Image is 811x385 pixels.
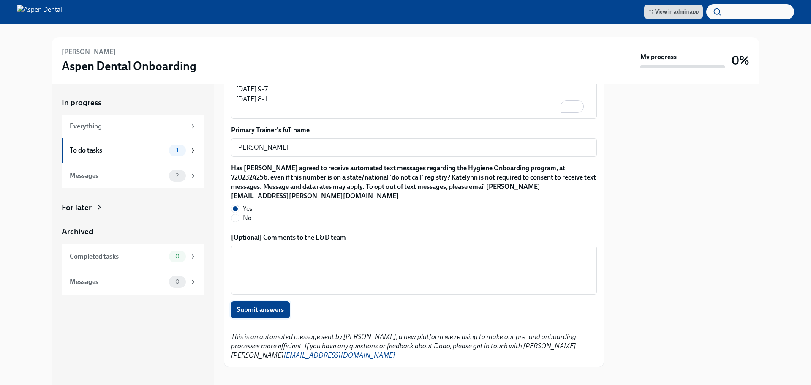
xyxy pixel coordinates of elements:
[640,52,677,62] strong: My progress
[62,163,204,188] a: Messages2
[171,147,184,153] span: 1
[62,244,204,269] a: Completed tasks0
[732,53,749,68] h3: 0%
[648,8,699,16] span: View in admin app
[62,202,92,213] div: For later
[284,351,395,359] a: [EMAIL_ADDRESS][DOMAIN_NAME]
[70,122,186,131] div: Everything
[70,171,166,180] div: Messages
[231,164,597,201] label: Has [PERSON_NAME] agreed to receive automated text messages regarding the Hygiene Onboarding prog...
[62,226,204,237] a: Archived
[170,253,185,259] span: 0
[171,172,184,179] span: 2
[243,204,253,213] span: Yes
[17,5,62,19] img: Aspen Dental
[231,301,290,318] button: Submit answers
[70,252,166,261] div: Completed tasks
[644,5,703,19] a: View in admin app
[231,233,597,242] label: [Optional] Comments to the L&D team
[231,333,576,359] em: This is an automated message sent by [PERSON_NAME], a new platform we're using to make our pre- a...
[231,126,597,135] label: Primary Trainer's full name
[62,269,204,295] a: Messages0
[243,213,252,223] span: No
[237,306,284,314] span: Submit answers
[236,74,592,115] textarea: To enrich screen reader interactions, please activate Accessibility in Grammarly extension settings
[62,47,116,57] h6: [PERSON_NAME]
[70,146,166,155] div: To do tasks
[62,202,204,213] a: For later
[70,277,166,287] div: Messages
[62,58,196,74] h3: Aspen Dental Onboarding
[236,142,592,153] textarea: [PERSON_NAME]
[62,138,204,163] a: To do tasks1
[62,97,204,108] a: In progress
[170,279,185,285] span: 0
[62,115,204,138] a: Everything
